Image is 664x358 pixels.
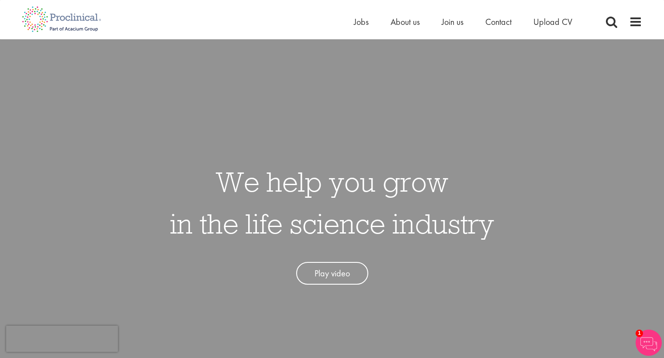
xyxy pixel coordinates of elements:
[485,16,512,28] a: Contact
[170,161,494,244] h1: We help you grow in the life science industry
[296,262,368,285] a: Play video
[636,330,643,337] span: 1
[442,16,463,28] a: Join us
[354,16,369,28] a: Jobs
[533,16,572,28] a: Upload CV
[391,16,420,28] a: About us
[636,330,662,356] img: Chatbot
